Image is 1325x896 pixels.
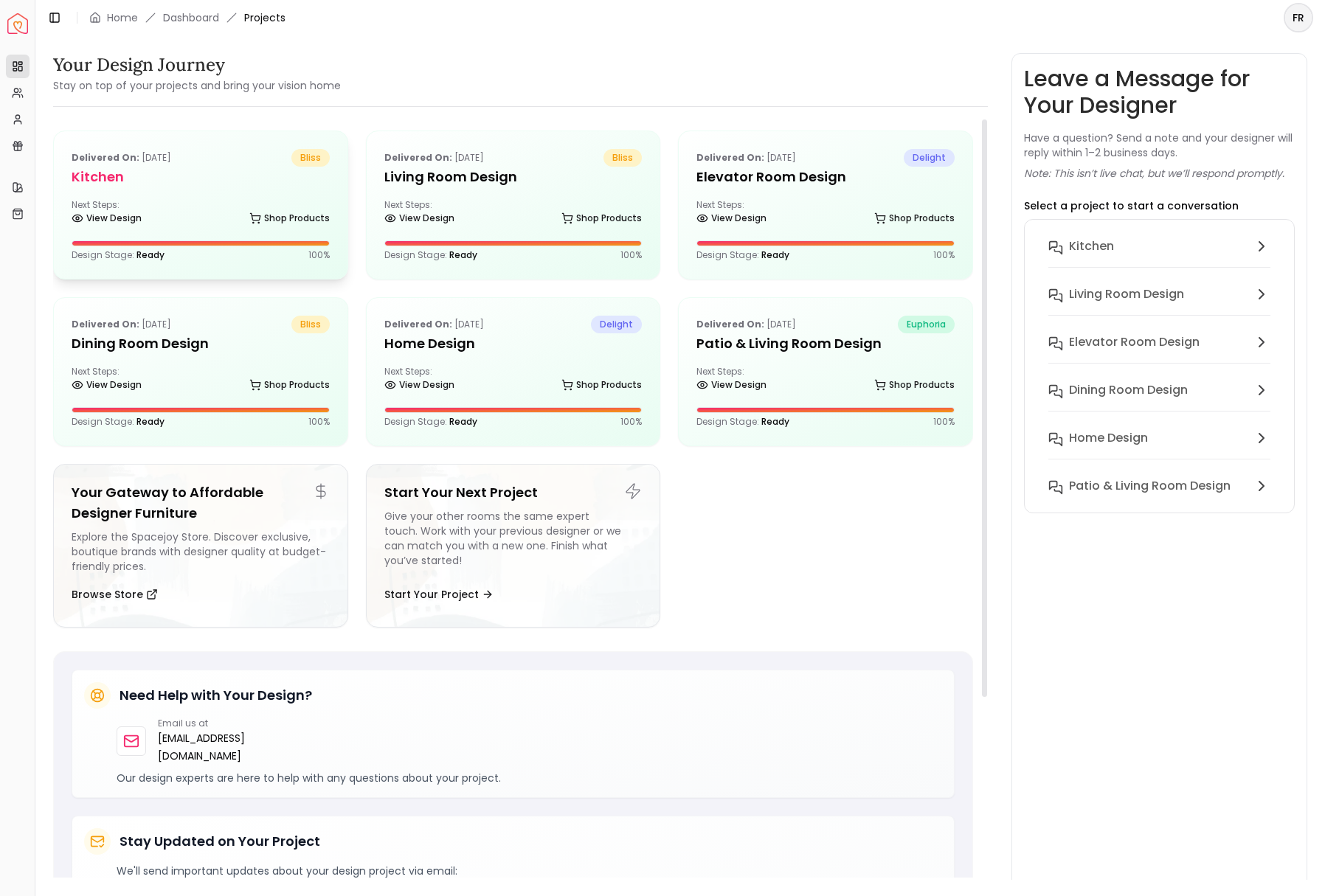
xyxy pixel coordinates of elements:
[384,151,452,164] b: Delivered on:
[449,249,477,261] span: Ready
[384,249,477,261] p: Design Stage:
[89,10,286,25] nav: breadcrumb
[561,208,642,229] a: Shop Products
[384,167,643,187] h5: Living Room Design
[1069,333,1200,351] h6: Elevator Room Design
[1069,237,1114,255] h6: Kitchen
[384,416,477,428] p: Design Stage:
[72,416,165,428] p: Design Stage:
[761,415,789,428] span: Ready
[384,509,643,574] div: Give your other rooms the same expert touch. Work with your previous designer or we can match you...
[384,199,643,229] div: Next Steps:
[696,167,955,187] h5: Elevator Room Design
[308,249,330,261] p: 100 %
[933,416,955,428] p: 100 %
[696,333,955,354] h5: Patio & Living Room Design
[904,149,955,167] span: delight
[72,167,330,187] h5: Kitchen
[1069,285,1184,303] h6: Living Room Design
[117,864,942,878] p: We'll send important updates about your design project via email:
[384,333,643,354] h5: Home Design
[136,415,165,428] span: Ready
[1037,232,1282,279] button: Kitchen
[1069,477,1231,495] h6: Patio & Living Room Design
[1037,279,1282,327] button: Living Room Design
[72,333,330,354] h5: Dining Room Design
[117,771,942,785] p: Our design experts are here to help with any questions about your project.
[603,149,642,167] span: bliss
[696,318,764,330] b: Delivered on:
[384,149,484,167] p: [DATE]
[120,685,312,706] h5: Need Help with Your Design?
[158,729,305,765] a: [EMAIL_ADDRESS][DOMAIN_NAME]
[384,318,452,330] b: Delivered on:
[696,199,955,229] div: Next Steps:
[136,249,165,261] span: Ready
[72,249,165,261] p: Design Stage:
[384,208,454,229] a: View Design
[874,375,955,395] a: Shop Products
[249,208,330,229] a: Shop Products
[107,10,138,25] a: Home
[72,316,171,333] p: [DATE]
[384,482,643,503] h5: Start Your Next Project
[72,375,142,395] a: View Design
[384,580,494,609] button: Start Your Project
[696,316,796,333] p: [DATE]
[72,482,330,524] h5: Your Gateway to Affordable Designer Furniture
[244,10,286,25] span: Projects
[1037,375,1282,423] button: Dining Room Design
[158,718,305,729] p: Email us at
[591,316,642,333] span: delight
[291,149,330,167] span: bliss
[1024,66,1295,119] h3: Leave a Message for Your Designer
[72,199,330,229] div: Next Steps:
[72,151,139,164] b: Delivered on:
[696,416,789,428] p: Design Stage:
[72,208,142,229] a: View Design
[384,375,454,395] a: View Design
[7,13,28,34] a: Spacejoy
[53,464,348,628] a: Your Gateway to Affordable Designer FurnitureExplore the Spacejoy Store. Discover exclusive, bout...
[72,318,139,330] b: Delivered on:
[249,375,330,395] a: Shop Products
[53,53,341,77] h3: Your Design Journey
[72,149,171,167] p: [DATE]
[1037,423,1282,471] button: Home Design
[1284,3,1313,32] button: FR
[1069,381,1188,399] h6: Dining Room Design
[72,580,158,609] button: Browse Store
[291,316,330,333] span: bliss
[72,366,330,395] div: Next Steps:
[898,316,955,333] span: euphoria
[1037,471,1282,501] button: Patio & Living Room Design
[696,375,767,395] a: View Design
[1024,198,1239,213] p: Select a project to start a conversation
[72,529,330,574] div: Explore the Spacejoy Store. Discover exclusive, boutique brands with designer quality at budget-f...
[874,208,955,229] a: Shop Products
[696,151,764,164] b: Delivered on:
[449,415,477,428] span: Ready
[120,831,320,852] h5: Stay Updated on Your Project
[620,249,642,261] p: 100 %
[696,249,789,261] p: Design Stage:
[1037,327,1282,375] button: Elevator Room Design
[696,149,796,167] p: [DATE]
[1024,166,1284,181] p: Note: This isn’t live chat, but we’ll respond promptly.
[366,464,661,628] a: Start Your Next ProjectGive your other rooms the same expert touch. Work with your previous desig...
[1285,4,1312,31] span: FR
[1069,429,1148,447] h6: Home Design
[308,416,330,428] p: 100 %
[761,249,789,261] span: Ready
[696,366,955,395] div: Next Steps:
[384,316,484,333] p: [DATE]
[561,375,642,395] a: Shop Products
[1024,131,1295,160] p: Have a question? Send a note and your designer will reply within 1–2 business days.
[7,13,28,34] img: Spacejoy Logo
[620,416,642,428] p: 100 %
[696,208,767,229] a: View Design
[53,78,341,93] small: Stay on top of your projects and bring your vision home
[384,366,643,395] div: Next Steps:
[933,249,955,261] p: 100 %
